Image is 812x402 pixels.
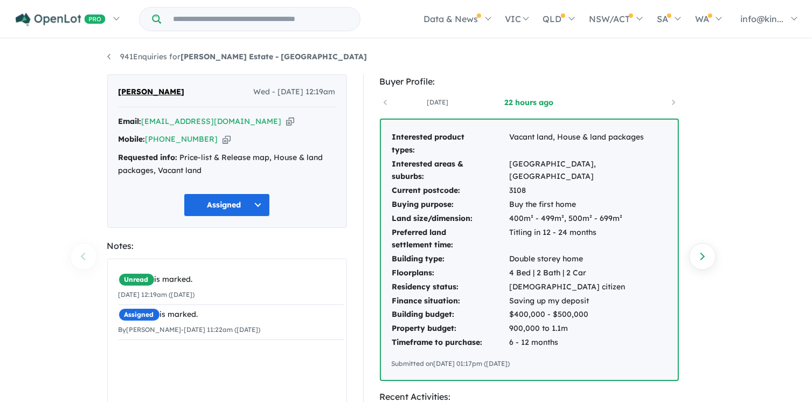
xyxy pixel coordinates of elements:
[119,325,261,334] small: By [PERSON_NAME] - [DATE] 11:22am ([DATE])
[119,116,142,126] strong: Email:
[392,157,509,184] td: Interested areas & suburbs:
[184,193,270,217] button: Assigned
[119,273,155,286] span: Unread
[392,322,509,336] td: Property budget:
[119,290,195,299] small: [DATE] 12:19am ([DATE])
[509,198,667,212] td: Buy the first home
[119,86,185,99] span: [PERSON_NAME]
[181,52,367,61] strong: [PERSON_NAME] Estate - [GEOGRAPHIC_DATA]
[392,184,509,198] td: Current postcode:
[392,336,509,350] td: Timeframe to purchase:
[392,198,509,212] td: Buying purpose:
[286,116,294,127] button: Copy
[740,13,783,24] span: info@kin...
[107,52,367,61] a: 941Enquiries for[PERSON_NAME] Estate - [GEOGRAPHIC_DATA]
[119,134,145,144] strong: Mobile:
[392,280,509,294] td: Residency status:
[392,97,483,108] a: [DATE]
[392,266,509,280] td: Floorplans:
[392,130,509,157] td: Interested product types:
[254,86,336,99] span: Wed - [DATE] 12:19am
[392,358,667,369] div: Submitted on [DATE] 01:17pm ([DATE])
[509,336,667,350] td: 6 - 12 months
[509,280,667,294] td: [DEMOGRAPHIC_DATA] citizen
[392,252,509,266] td: Building type:
[509,226,667,253] td: Titling in 12 - 24 months
[509,322,667,336] td: 900,000 to 1.1m
[119,153,178,162] strong: Requested info:
[107,239,347,253] div: Notes:
[392,226,509,253] td: Preferred land settlement time:
[392,294,509,308] td: Finance situation:
[392,212,509,226] td: Land size/dimension:
[509,130,667,157] td: Vacant land, House & land packages
[380,74,679,89] div: Buyer Profile:
[509,157,667,184] td: [GEOGRAPHIC_DATA], [GEOGRAPHIC_DATA]
[119,151,336,177] div: Price-list & Release map, House & land packages, Vacant land
[16,13,106,26] img: Openlot PRO Logo White
[509,266,667,280] td: 4 Bed | 2 Bath | 2 Car
[392,308,509,322] td: Building budget:
[119,308,160,321] span: Assigned
[163,8,358,31] input: Try estate name, suburb, builder or developer
[509,212,667,226] td: 400m² - 499m², 500m² - 699m²
[509,308,667,322] td: $400,000 - $500,000
[119,308,344,321] div: is marked.
[509,184,667,198] td: 3108
[107,51,705,64] nav: breadcrumb
[119,273,344,286] div: is marked.
[509,294,667,308] td: Saving up my deposit
[142,116,282,126] a: [EMAIL_ADDRESS][DOMAIN_NAME]
[145,134,218,144] a: [PHONE_NUMBER]
[483,97,575,108] a: 22 hours ago
[223,134,231,145] button: Copy
[509,252,667,266] td: Double storey home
